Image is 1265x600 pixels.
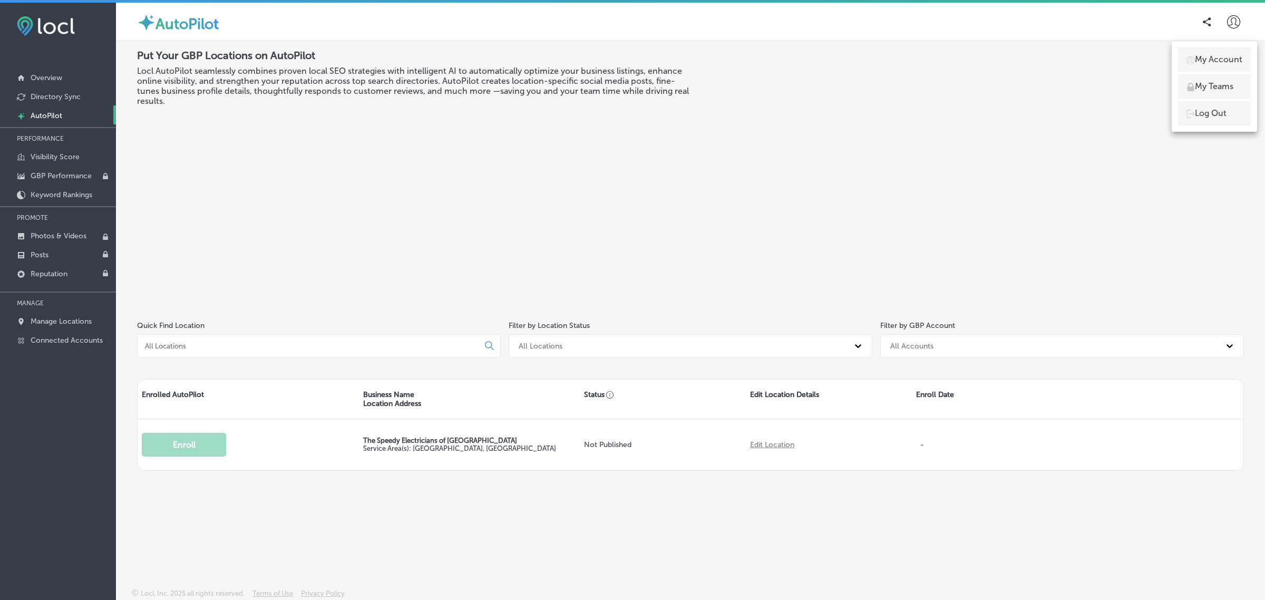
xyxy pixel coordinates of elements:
p: Connected Accounts [31,336,103,345]
a: My Account [1178,47,1251,72]
p: My Account [1195,53,1242,66]
a: My Teams [1178,74,1251,99]
p: My Teams [1195,80,1233,93]
p: GBP Performance [31,171,92,180]
p: AutoPilot [31,111,62,120]
p: Keyword Rankings [31,190,92,199]
p: Directory Sync [31,92,81,101]
a: Log Out [1178,101,1251,125]
p: Manage Locations [31,317,92,326]
p: Overview [31,73,62,82]
p: Log Out [1195,107,1227,120]
p: Visibility Score [31,152,80,161]
p: Reputation [31,269,67,278]
img: fda3e92497d09a02dc62c9cd864e3231.png [17,16,75,36]
p: Posts [31,250,48,259]
p: Photos & Videos [31,231,86,240]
